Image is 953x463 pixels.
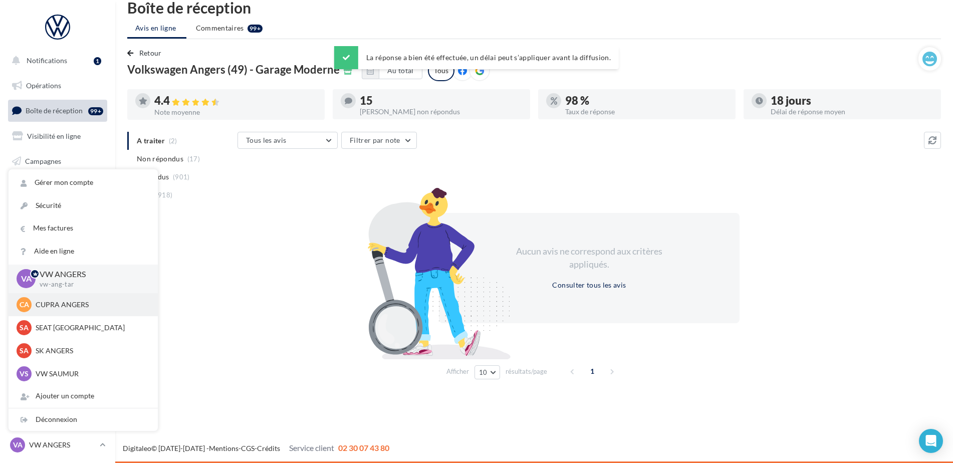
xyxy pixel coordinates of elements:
[36,323,146,333] p: SEAT [GEOGRAPHIC_DATA]
[341,132,417,149] button: Filtrer par note
[27,132,81,140] span: Visibilité en ligne
[338,443,389,452] span: 02 30 07 43 80
[241,444,255,452] a: CGS
[127,64,340,75] span: Volkswagen Angers (49) - Garage Moderne
[137,154,183,164] span: Non répondus
[139,49,162,57] span: Retour
[20,300,29,310] span: CA
[9,240,158,263] a: Aide en ligne
[196,23,244,33] span: Commentaires
[25,156,61,165] span: Campagnes
[6,126,109,147] a: Visibilité en ligne
[771,95,933,106] div: 18 jours
[154,95,317,107] div: 4.4
[20,323,29,333] span: SA
[94,57,101,65] div: 1
[13,440,23,450] span: VA
[919,429,943,453] div: Open Intercom Messenger
[565,108,728,115] div: Taux de réponse
[584,363,600,379] span: 1
[40,280,142,289] p: vw-ang-tar
[334,46,619,69] div: La réponse a bien été effectuée, un délai peut s’appliquer avant la diffusion.
[9,408,158,431] div: Déconnexion
[9,171,158,194] a: Gérer mon compte
[9,385,158,407] div: Ajouter un compte
[27,56,67,65] span: Notifications
[6,75,109,96] a: Opérations
[6,225,109,247] a: Calendrier
[156,191,173,199] span: (918)
[248,25,263,33] div: 99+
[26,106,83,115] span: Boîte de réception
[9,194,158,217] a: Sécurité
[8,435,107,454] a: VA VW ANGERS
[173,173,190,181] span: (901)
[36,369,146,379] p: VW SAUMUR
[9,217,158,240] a: Mes factures
[6,284,109,313] a: Campagnes DataOnDemand
[237,132,338,149] button: Tous les avis
[565,95,728,106] div: 98 %
[503,245,675,271] div: Aucun avis ne correspond aux critères appliqués.
[771,108,933,115] div: Délai de réponse moyen
[88,107,103,115] div: 99+
[360,95,522,106] div: 15
[257,444,280,452] a: Crédits
[474,365,500,379] button: 10
[123,444,389,452] span: © [DATE]-[DATE] - - -
[479,368,488,376] span: 10
[289,443,334,452] span: Service client
[548,279,630,291] button: Consulter tous les avis
[246,136,287,144] span: Tous les avis
[506,367,547,376] span: résultats/page
[209,444,239,452] a: Mentions
[36,300,146,310] p: CUPRA ANGERS
[20,346,29,356] span: SA
[6,100,109,121] a: Boîte de réception99+
[123,444,151,452] a: Digitaleo
[6,200,109,221] a: Médiathèque
[26,81,61,90] span: Opérations
[446,367,469,376] span: Afficher
[6,175,109,196] a: Contacts
[127,47,166,59] button: Retour
[6,50,105,71] button: Notifications 1
[187,155,200,163] span: (17)
[20,369,29,379] span: VS
[29,440,96,450] p: VW ANGERS
[6,250,109,280] a: PLV et print personnalisable
[154,109,317,116] div: Note moyenne
[360,108,522,115] div: [PERSON_NAME] non répondus
[40,269,142,280] p: VW ANGERS
[36,346,146,356] p: SK ANGERS
[21,273,32,285] span: VA
[6,151,109,172] a: Campagnes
